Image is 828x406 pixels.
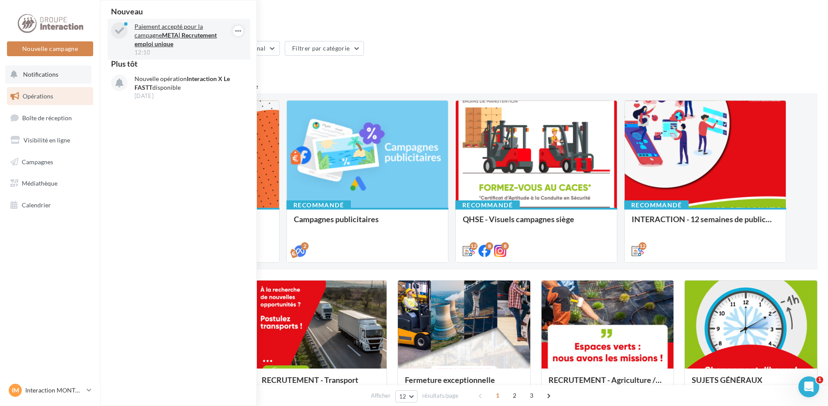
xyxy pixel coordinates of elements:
a: Boîte de réception [5,108,95,127]
button: Nouvelle campagne [7,41,93,56]
iframe: Intercom live chat [798,376,819,397]
div: 2 [301,242,309,250]
div: 8 [501,242,509,250]
div: 8 [485,242,493,250]
div: 12 [639,242,646,250]
div: RECRUTEMENT - Transport [262,376,380,393]
div: Campagnes publicitaires [294,215,441,232]
button: Notifications [5,65,91,84]
button: 12 [395,390,417,403]
span: Visibilité en ligne [24,136,70,144]
span: Campagnes [22,158,53,165]
span: Médiathèque [22,179,57,187]
span: Calendrier [22,201,51,209]
div: QHSE - Visuels campagnes siège [463,215,610,232]
div: SUJETS GÉNÉRAUX [692,376,810,393]
span: 2 [508,389,522,403]
div: Recommandé [624,200,689,210]
span: résultats/page [422,392,458,400]
a: Opérations [5,87,95,105]
div: INTERACTION - 12 semaines de publication [632,215,779,232]
span: 1 [816,376,823,383]
div: 12 [470,242,478,250]
a: Calendrier [5,196,95,214]
span: 3 [525,389,539,403]
div: Recommandé [455,200,520,210]
span: Notifications [23,71,58,78]
div: Recommandé [286,200,351,210]
span: 1 [491,389,505,403]
a: Campagnes [5,153,95,171]
div: 4 opérations recommandées par votre enseigne [111,83,818,90]
div: Opérations marketing [111,14,818,27]
p: Interaction MONTPELLIER [25,386,83,395]
div: Fermeture exceptionnelle [405,376,523,393]
button: Filtrer par catégorie [285,41,364,56]
a: Visibilité en ligne [5,131,95,149]
span: IM [12,386,19,395]
div: RECRUTEMENT - Agriculture / Espaces verts [549,376,667,393]
a: IM Interaction MONTPELLIER [7,382,93,399]
span: 12 [399,393,407,400]
a: Médiathèque [5,174,95,193]
span: Boîte de réception [22,114,72,122]
span: Opérations [23,92,53,100]
span: Afficher [371,392,390,400]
